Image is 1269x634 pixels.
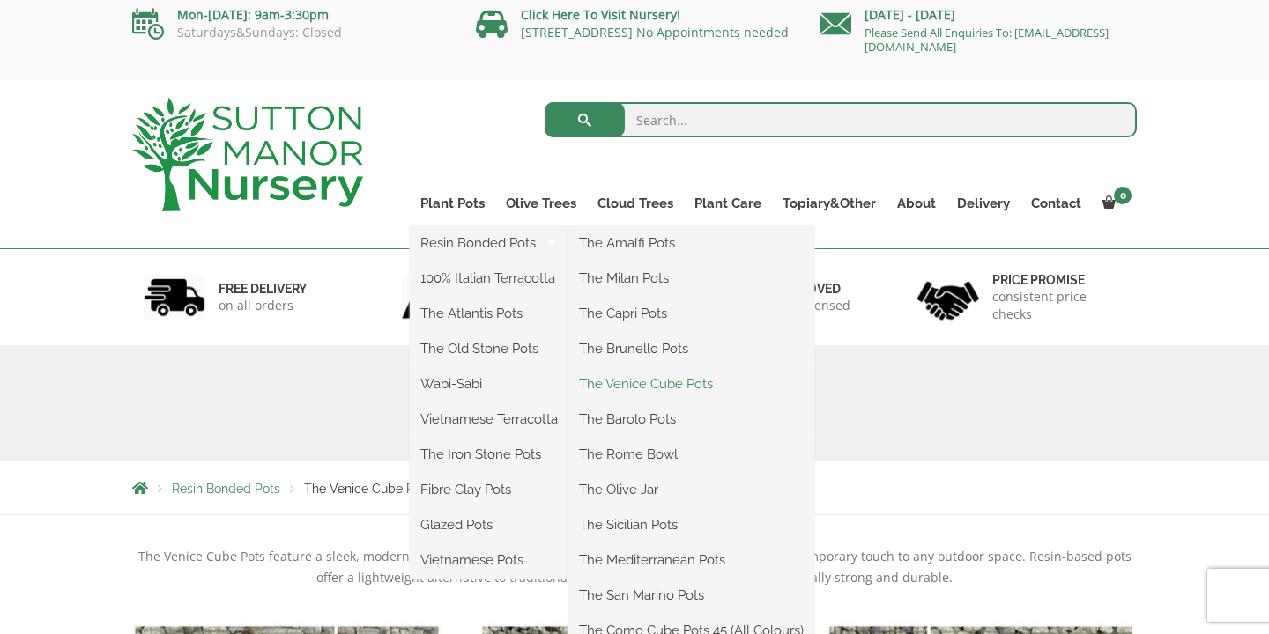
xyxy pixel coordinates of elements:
[132,546,1137,588] p: The Venice Cube Pots feature a sleek, modern style, perfect for showcasing neat topiary balls and...
[992,288,1126,323] p: consistent price checks
[144,275,205,320] img: 1.jpg
[410,441,568,468] a: The Iron Stone Pots
[568,547,814,573] a: The Mediterranean Pots
[1092,191,1137,216] a: 0
[568,230,814,256] a: The Amalfi Pots
[568,582,814,608] a: The San Marino Pots
[410,265,568,291] a: 100% Italian Terracotta
[219,297,307,314] p: on all orders
[132,98,363,211] img: logo
[304,482,432,496] span: The Venice Cube Pots
[410,547,568,573] a: Vietnamese Pots
[568,441,814,468] a: The Rome Bowl
[521,24,789,41] a: [STREET_ADDRESS] No Appointments needed
[917,270,979,324] img: 4.jpg
[568,512,814,538] a: The Sicilian Pots
[219,281,307,297] h6: FREE DELIVERY
[410,476,568,503] a: Fibre Clay Pots
[887,191,946,216] a: About
[946,191,1020,216] a: Delivery
[132,4,449,26] p: Mon-[DATE]: 9am-3:30pm
[865,25,1109,55] a: Please Send All Enquiries To: [EMAIL_ADDRESS][DOMAIN_NAME]
[568,476,814,503] a: The Olive Jar
[410,512,568,538] a: Glazed Pots
[132,387,1137,419] h1: The Venice Cube Pots
[992,272,1126,288] h6: Price promise
[410,191,495,216] a: Plant Pots
[410,371,568,397] a: Wabi-Sabi
[410,300,568,327] a: The Atlantis Pots
[684,191,772,216] a: Plant Care
[568,335,814,362] a: The Brunello Pots
[568,406,814,432] a: The Barolo Pots
[820,4,1137,26] p: [DATE] - [DATE]
[568,371,814,397] a: The Venice Cube Pots
[172,482,280,496] a: Resin Bonded Pots
[410,406,568,432] a: Vietnamese Terracotta
[410,230,568,256] a: Resin Bonded Pots
[568,265,814,291] a: The Milan Pots
[521,6,680,23] a: Click Here To Visit Nursery!
[772,191,887,216] a: Topiary&Other
[132,26,449,40] p: Saturdays&Sundays: Closed
[587,191,684,216] a: Cloud Trees
[1114,187,1132,204] span: 0
[1020,191,1092,216] a: Contact
[495,191,587,216] a: Olive Trees
[545,102,1138,137] input: Search...
[402,275,464,320] img: 2.jpg
[132,481,1137,495] nav: Breadcrumbs
[410,335,568,362] a: The Old Stone Pots
[568,300,814,327] a: The Capri Pots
